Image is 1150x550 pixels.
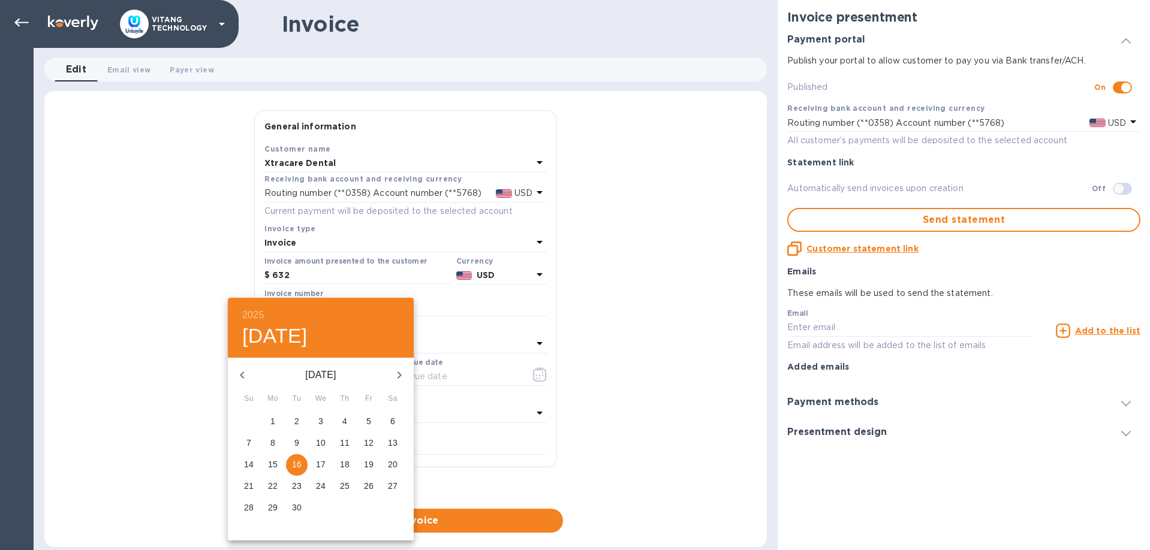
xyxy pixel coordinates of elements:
p: 2 [294,415,299,427]
button: 4 [334,411,356,433]
button: 30 [286,497,308,519]
p: 21 [244,480,254,492]
button: 1 [262,411,284,433]
p: 6 [390,415,395,427]
p: 28 [244,501,254,513]
button: 2 [286,411,308,433]
button: 8 [262,433,284,454]
p: 23 [292,480,302,492]
p: 22 [268,480,278,492]
button: [DATE] [242,324,308,349]
button: 20 [382,454,404,476]
p: 15 [268,458,278,470]
p: 7 [246,437,251,449]
p: 26 [364,480,374,492]
button: 5 [358,411,380,433]
span: We [310,393,332,405]
button: 12 [358,433,380,454]
button: 7 [238,433,260,454]
span: Th [334,393,356,405]
p: 16 [292,458,302,470]
p: 5 [366,415,371,427]
button: 24 [310,476,332,497]
button: 28 [238,497,260,519]
p: 4 [342,415,347,427]
button: 14 [238,454,260,476]
p: 30 [292,501,302,513]
button: 27 [382,476,404,497]
button: 6 [382,411,404,433]
p: 11 [340,437,350,449]
p: 24 [316,480,326,492]
button: 9 [286,433,308,454]
button: 29 [262,497,284,519]
p: 13 [388,437,398,449]
button: 26 [358,476,380,497]
button: 2025 [242,307,264,324]
button: 10 [310,433,332,454]
p: 17 [316,458,326,470]
button: 18 [334,454,356,476]
p: 1 [270,415,275,427]
span: Mo [262,393,284,405]
p: 29 [268,501,278,513]
span: Su [238,393,260,405]
button: 16 [286,454,308,476]
p: 19 [364,458,374,470]
button: 13 [382,433,404,454]
span: Tu [286,393,308,405]
p: 8 [270,437,275,449]
p: [DATE] [257,368,385,382]
button: 22 [262,476,284,497]
button: 11 [334,433,356,454]
span: Fr [358,393,380,405]
p: 3 [318,415,323,427]
p: 18 [340,458,350,470]
button: 17 [310,454,332,476]
p: 10 [316,437,326,449]
span: Sa [382,393,404,405]
button: 3 [310,411,332,433]
p: 14 [244,458,254,470]
p: 27 [388,480,398,492]
button: 15 [262,454,284,476]
button: 19 [358,454,380,476]
p: 9 [294,437,299,449]
button: 23 [286,476,308,497]
p: 20 [388,458,398,470]
button: 21 [238,476,260,497]
button: 25 [334,476,356,497]
p: 25 [340,480,350,492]
p: 12 [364,437,374,449]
